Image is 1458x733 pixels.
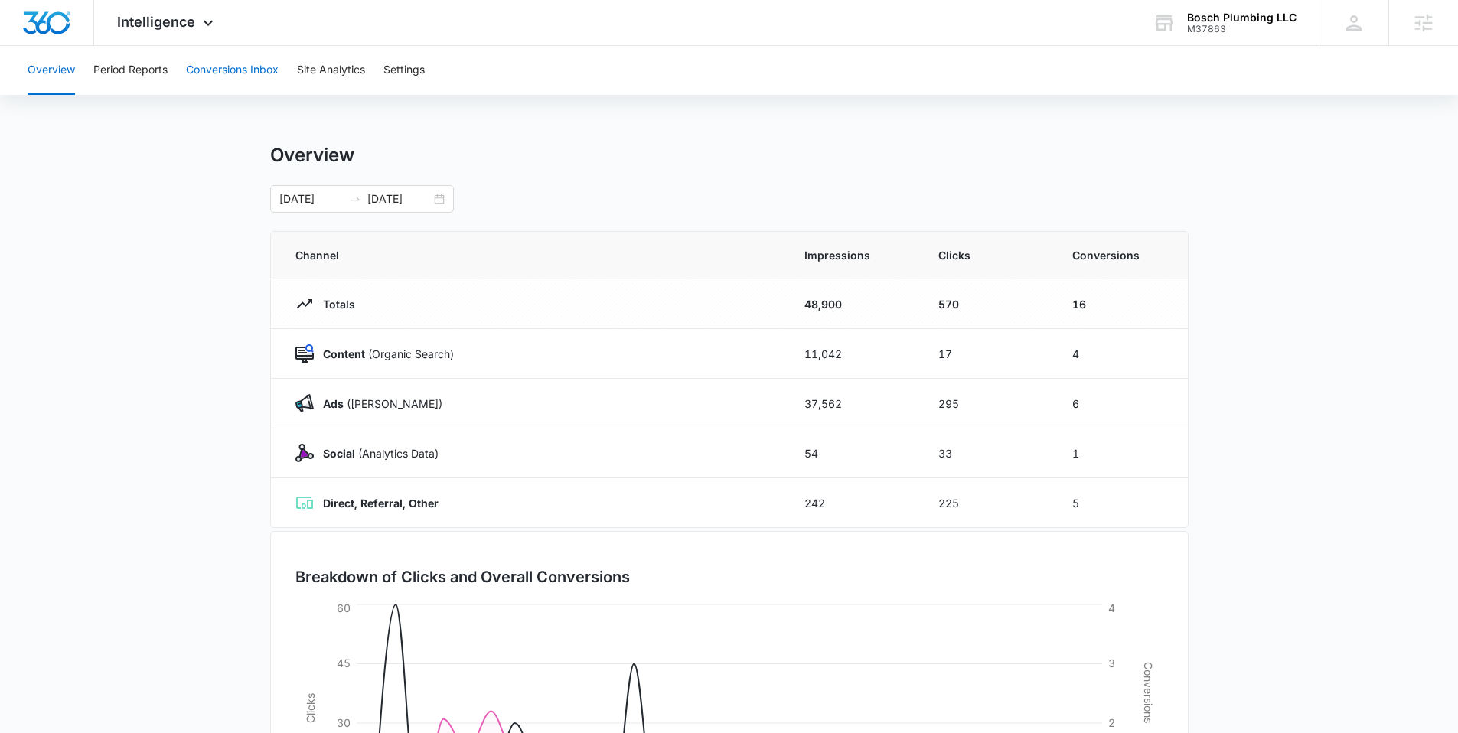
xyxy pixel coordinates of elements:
[786,478,920,528] td: 242
[323,347,365,360] strong: Content
[367,191,431,207] input: End date
[1072,247,1163,263] span: Conversions
[1108,656,1115,669] tspan: 3
[920,279,1054,329] td: 570
[1054,279,1188,329] td: 16
[920,428,1054,478] td: 33
[920,478,1054,528] td: 225
[1054,329,1188,379] td: 4
[786,379,920,428] td: 37,562
[337,656,351,669] tspan: 45
[786,428,920,478] td: 54
[786,329,920,379] td: 11,042
[1187,24,1297,34] div: account id
[323,497,439,510] strong: Direct, Referral, Other
[349,193,361,205] span: to
[297,46,365,95] button: Site Analytics
[337,716,351,729] tspan: 30
[786,279,920,329] td: 48,900
[295,247,768,263] span: Channel
[323,397,344,410] strong: Ads
[303,693,316,723] tspan: Clicks
[1187,11,1297,24] div: account name
[804,247,902,263] span: Impressions
[279,191,343,207] input: Start date
[1142,662,1155,723] tspan: Conversions
[295,344,314,363] img: Content
[920,329,1054,379] td: 17
[314,296,355,312] p: Totals
[117,14,195,30] span: Intelligence
[1054,379,1188,428] td: 6
[1054,478,1188,528] td: 5
[270,144,354,167] h1: Overview
[323,447,355,460] strong: Social
[186,46,279,95] button: Conversions Inbox
[295,444,314,462] img: Social
[383,46,425,95] button: Settings
[1054,428,1188,478] td: 1
[295,565,630,588] h3: Breakdown of Clicks and Overall Conversions
[349,193,361,205] span: swap-right
[337,601,351,614] tspan: 60
[93,46,168,95] button: Period Reports
[314,346,454,362] p: (Organic Search)
[314,445,439,461] p: (Analytics Data)
[295,394,314,412] img: Ads
[1108,601,1115,614] tspan: 4
[920,379,1054,428] td: 295
[938,247,1036,263] span: Clicks
[314,396,442,412] p: ([PERSON_NAME])
[28,46,75,95] button: Overview
[1108,716,1115,729] tspan: 2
